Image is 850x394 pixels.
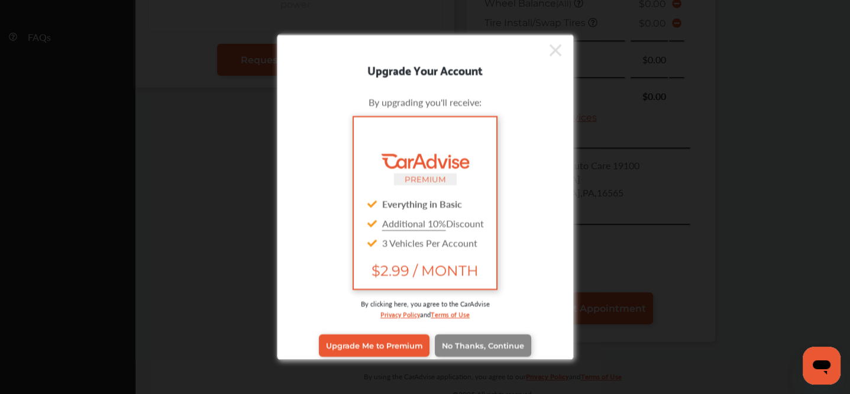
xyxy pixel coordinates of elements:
iframe: Button to launch messaging window [803,347,841,385]
span: Discount [382,217,484,230]
span: Upgrade Me to Premium [326,341,422,350]
div: 3 Vehicles Per Account [363,233,486,253]
div: By upgrading you'll receive: [295,95,555,109]
span: No Thanks, Continue [442,341,524,350]
a: Privacy Policy [380,308,420,319]
a: No Thanks, Continue [435,334,531,356]
u: Additional 10% [382,217,446,230]
a: Terms of Use [431,308,470,319]
span: $2.99 / MONTH [363,262,486,279]
small: PREMIUM [405,175,446,184]
strong: Everything in Basic [382,197,462,211]
div: By clicking here, you agree to the CarAdvise and [295,299,555,331]
div: Upgrade Your Account [277,60,573,79]
a: Upgrade Me to Premium [319,334,429,356]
